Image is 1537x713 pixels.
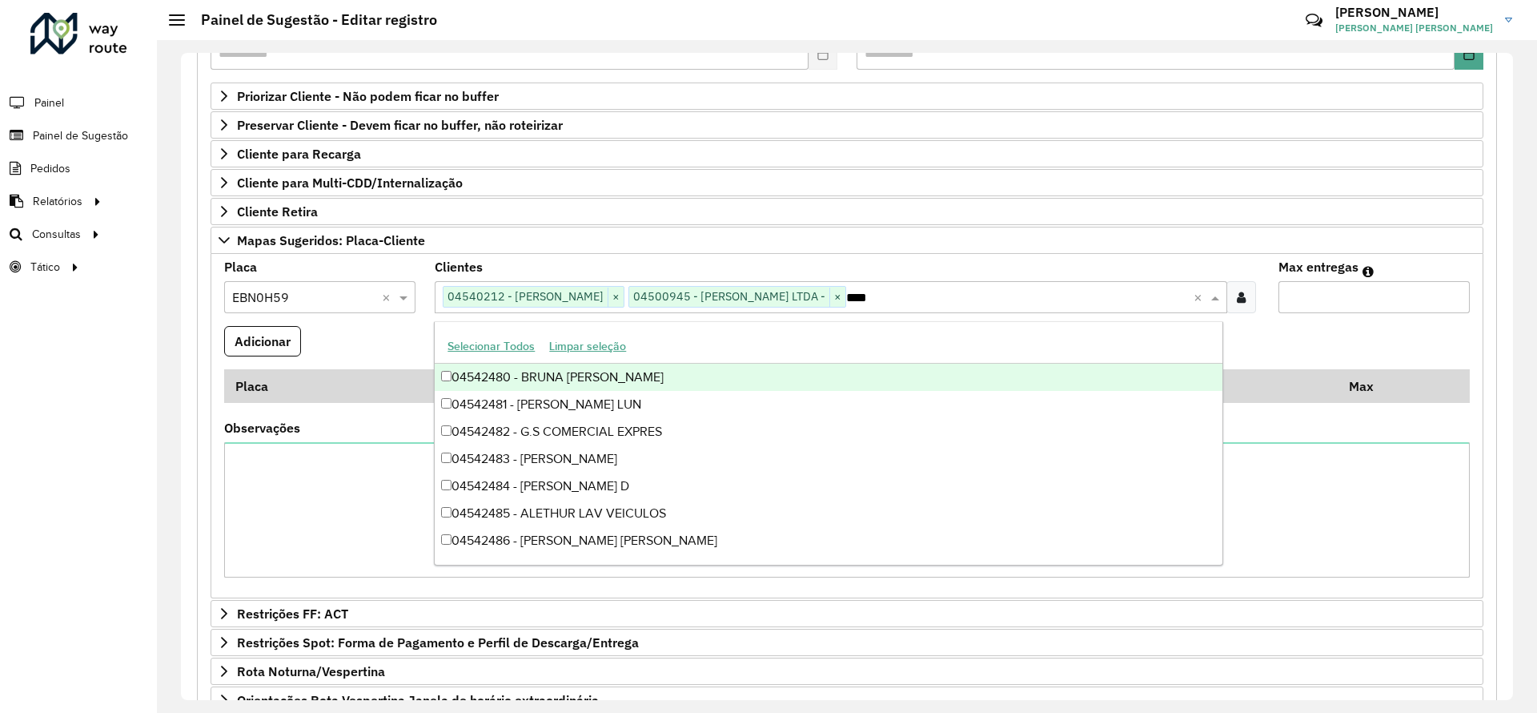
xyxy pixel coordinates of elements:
[224,369,439,403] th: Placa
[237,607,348,620] span: Restrições FF: ACT
[237,636,639,649] span: Restrições Spot: Forma de Pagamento e Perfil de Descarga/Entrega
[33,127,128,144] span: Painel de Sugestão
[32,226,81,243] span: Consultas
[237,176,463,189] span: Cliente para Multi-CDD/Internalização
[211,198,1483,225] a: Cliente Retira
[435,500,1222,527] div: 04542485 - ALETHUR LAV VEICULOS
[33,193,82,210] span: Relatórios
[542,334,633,359] button: Limpar seleção
[1335,21,1493,35] span: [PERSON_NAME] [PERSON_NAME]
[211,600,1483,627] a: Restrições FF: ACT
[34,95,64,111] span: Painel
[237,147,361,160] span: Cliente para Recarga
[1194,288,1207,307] span: Clear all
[211,254,1483,599] div: Mapas Sugeridos: Placa-Cliente
[237,234,425,247] span: Mapas Sugeridos: Placa-Cliente
[435,554,1222,582] div: 04542487 - [PERSON_NAME]
[211,140,1483,167] a: Cliente para Recarga
[435,527,1222,554] div: 04542486 - [PERSON_NAME] [PERSON_NAME]
[629,287,829,306] span: 04500945 - [PERSON_NAME] LTDA -
[382,288,395,307] span: Clear all
[224,418,300,437] label: Observações
[237,694,599,707] span: Orientações Rota Vespertina Janela de horário extraordinária
[435,364,1222,391] div: 04542480 - BRUNA [PERSON_NAME]
[435,473,1222,500] div: 04542484 - [PERSON_NAME] D
[237,205,318,218] span: Cliente Retira
[211,658,1483,685] a: Rota Noturna/Vespertina
[30,259,60,276] span: Tático
[237,90,499,103] span: Priorizar Cliente - Não podem ficar no buffer
[435,391,1222,418] div: 04542481 - [PERSON_NAME] LUN
[211,629,1483,656] a: Restrições Spot: Forma de Pagamento e Perfil de Descarga/Entrega
[211,111,1483,139] a: Preservar Cliente - Devem ficar no buffer, não roteirizar
[435,418,1222,445] div: 04542482 - G.S COMERCIAL EXPRES
[443,287,608,306] span: 04540212 - [PERSON_NAME]
[224,326,301,356] button: Adicionar
[608,288,624,307] span: ×
[440,334,542,359] button: Selecionar Todos
[1278,257,1358,276] label: Max entregas
[1335,5,1493,20] h3: [PERSON_NAME]
[30,160,70,177] span: Pedidos
[211,83,1483,110] a: Priorizar Cliente - Não podem ficar no buffer
[435,257,483,276] label: Clientes
[829,288,845,307] span: ×
[1362,265,1374,278] em: Máximo de clientes que serão colocados na mesma rota com os clientes informados
[237,665,385,678] span: Rota Noturna/Vespertina
[224,257,257,276] label: Placa
[435,445,1222,473] div: 04542483 - [PERSON_NAME]
[211,227,1483,254] a: Mapas Sugeridos: Placa-Cliente
[185,11,437,29] h2: Painel de Sugestão - Editar registro
[434,321,1222,566] ng-dropdown-panel: Options list
[1297,3,1331,38] a: Contato Rápido
[237,119,563,131] span: Preservar Cliente - Devem ficar no buffer, não roteirizar
[1338,369,1402,403] th: Max
[1455,38,1483,70] button: Choose Date
[211,169,1483,196] a: Cliente para Multi-CDD/Internalização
